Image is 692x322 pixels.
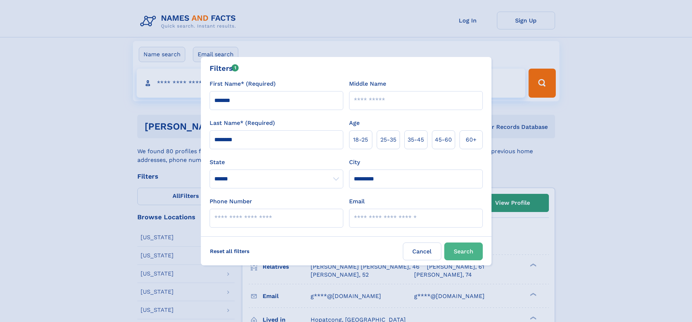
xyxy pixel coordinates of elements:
[380,135,396,144] span: 25‑35
[353,135,368,144] span: 18‑25
[349,119,360,127] label: Age
[435,135,452,144] span: 45‑60
[408,135,424,144] span: 35‑45
[210,80,276,88] label: First Name* (Required)
[210,197,252,206] label: Phone Number
[349,80,386,88] label: Middle Name
[466,135,477,144] span: 60+
[349,197,365,206] label: Email
[210,119,275,127] label: Last Name* (Required)
[444,242,483,260] button: Search
[210,63,239,74] div: Filters
[349,158,360,167] label: City
[403,242,441,260] label: Cancel
[205,242,254,260] label: Reset all filters
[210,158,343,167] label: State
